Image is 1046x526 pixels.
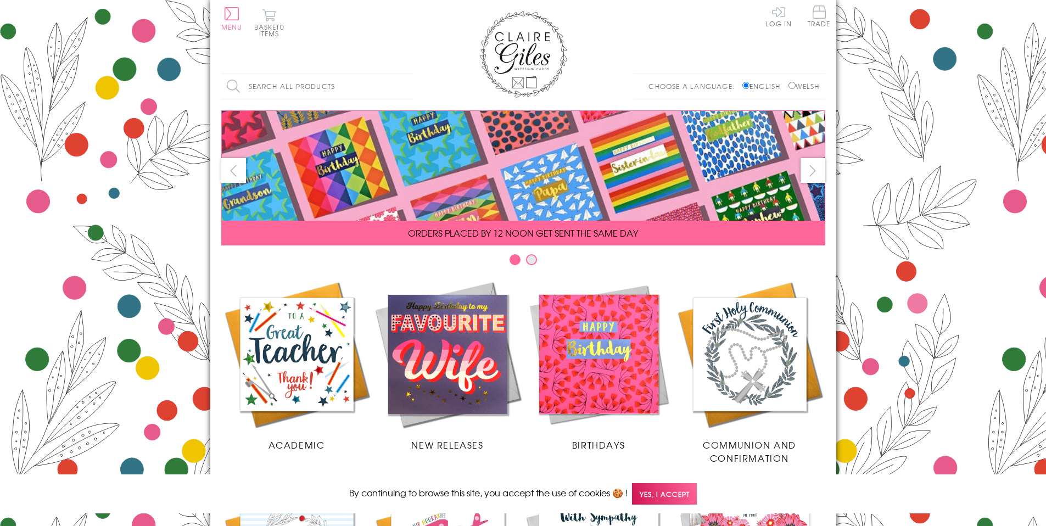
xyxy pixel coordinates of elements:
[221,22,243,32] span: Menu
[808,5,831,29] a: Trade
[259,22,284,38] span: 0 items
[742,82,749,89] input: English
[408,226,638,239] span: ORDERS PLACED BY 12 NOON GET SENT THE SAME DAY
[526,254,537,265] button: Carousel Page 2
[801,158,825,183] button: next
[523,279,674,451] a: Birthdays
[221,74,413,99] input: Search all products
[221,254,825,271] div: Carousel Pagination
[221,7,243,30] button: Menu
[703,438,796,465] span: Communion and Confirmation
[479,11,567,98] img: Claire Giles Greetings Cards
[254,9,284,37] button: Basket0 items
[742,81,786,91] label: English
[632,483,697,505] span: Yes, I accept
[808,5,831,27] span: Trade
[648,81,740,91] p: Choose a language:
[674,279,825,465] a: Communion and Confirmation
[788,82,796,89] input: Welsh
[402,74,413,99] input: Search
[411,438,483,451] span: New Releases
[221,279,372,451] a: Academic
[788,81,820,91] label: Welsh
[572,438,625,451] span: Birthdays
[372,279,523,451] a: New Releases
[269,438,325,451] span: Academic
[765,5,792,27] a: Log In
[221,158,246,183] button: prev
[510,254,521,265] button: Carousel Page 1 (Current Slide)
